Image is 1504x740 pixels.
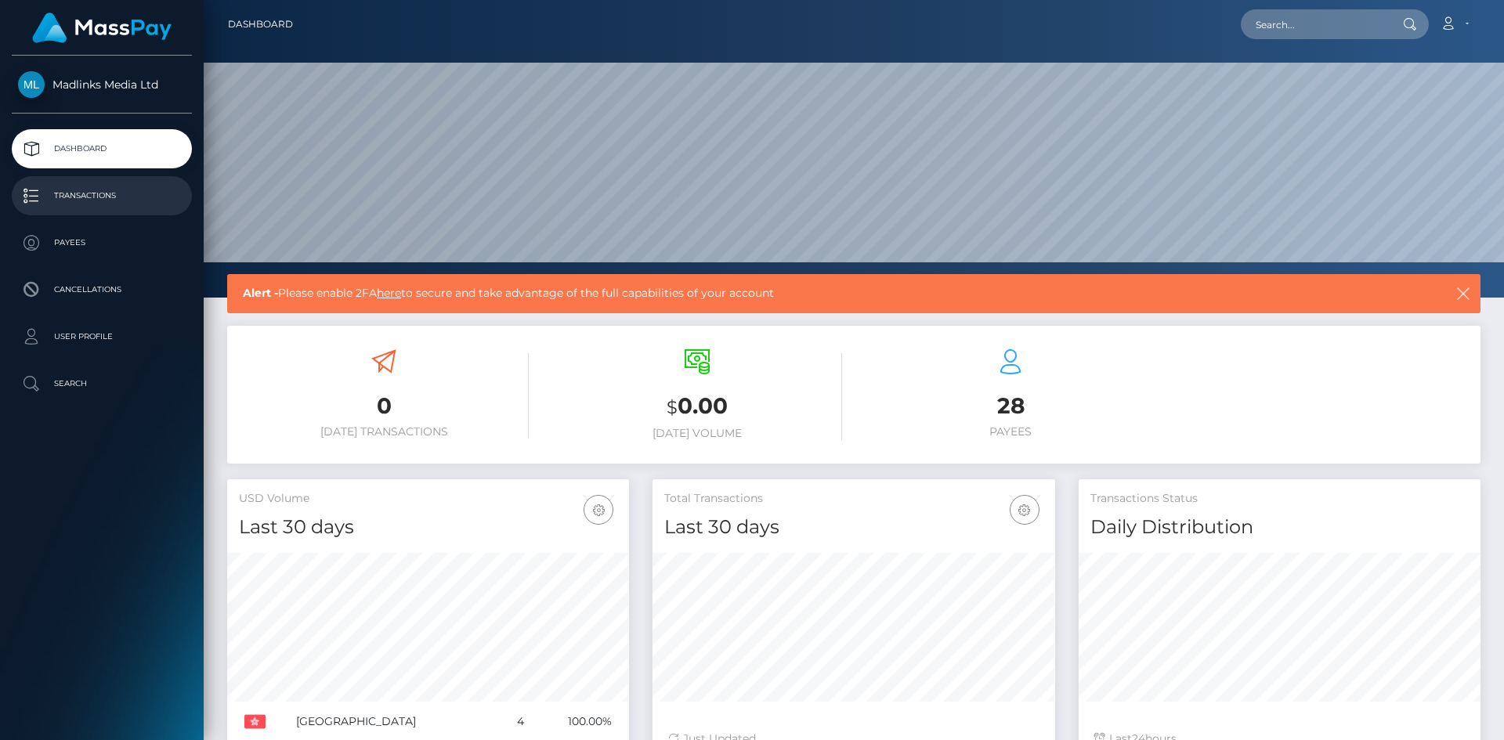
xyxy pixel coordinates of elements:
a: Cancellations [12,270,192,309]
h5: Total Transactions [664,491,1043,507]
img: HK.png [244,711,266,732]
p: Payees [18,231,186,254]
h5: Transactions Status [1090,491,1469,507]
h4: Daily Distribution [1090,514,1469,541]
h4: Last 30 days [664,514,1043,541]
h3: 28 [866,391,1155,421]
a: Transactions [12,176,192,215]
h5: USD Volume [239,491,617,507]
h3: 0.00 [552,391,842,423]
h6: [DATE] Transactions [239,425,529,439]
a: Payees [12,223,192,262]
a: here [377,286,401,300]
span: Please enable 2FA to secure and take advantage of the full capabilities of your account [243,285,1330,301]
img: Madlinks Media Ltd [18,71,45,98]
input: Search... [1241,9,1388,39]
span: Madlinks Media Ltd [12,78,192,92]
p: Transactions [18,184,186,208]
small: $ [667,396,678,418]
img: MassPay Logo [32,13,172,43]
a: Dashboard [228,8,293,41]
h6: Payees [866,425,1155,439]
h4: Last 30 days [239,514,617,541]
a: Dashboard [12,129,192,168]
b: Alert - [243,286,278,300]
p: Dashboard [18,137,186,161]
p: Search [18,372,186,395]
h3: 0 [239,391,529,421]
a: Search [12,364,192,403]
a: User Profile [12,317,192,356]
p: User Profile [18,325,186,348]
p: Cancellations [18,278,186,301]
h6: [DATE] Volume [552,427,842,440]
